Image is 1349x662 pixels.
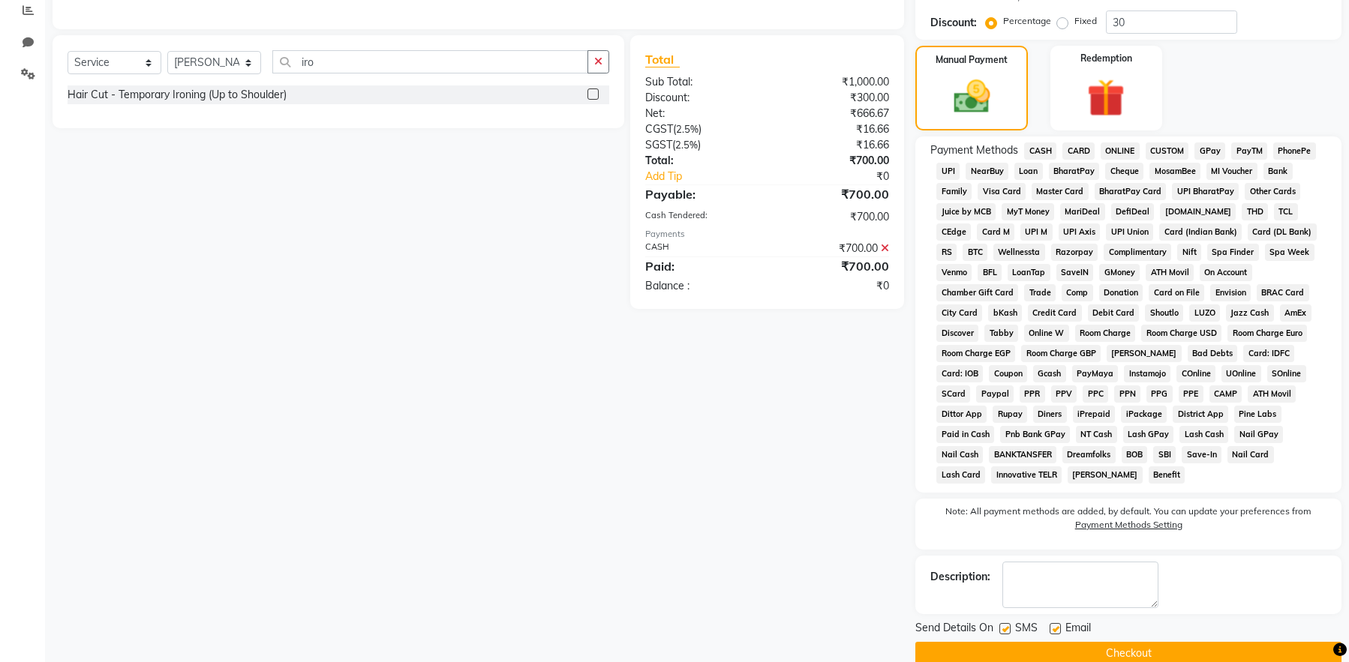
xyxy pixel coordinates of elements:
[1021,345,1101,362] span: Room Charge GBP
[768,74,901,90] div: ₹1,000.00
[634,121,768,137] div: ( )
[1122,446,1148,463] span: BOB
[1105,163,1143,180] span: Cheque
[1114,385,1140,403] span: PPN
[936,325,978,342] span: Discover
[634,278,768,294] div: Balance :
[1106,223,1153,241] span: UPI Union
[1265,244,1314,261] span: Spa Week
[1076,426,1117,443] span: NT Cash
[1160,203,1236,220] span: [DOMAIN_NAME]
[634,74,768,90] div: Sub Total:
[989,365,1027,382] span: Coupon
[1182,446,1221,463] span: Save-In
[1075,74,1137,121] img: _gift.svg
[1099,264,1140,281] span: GMoney
[1121,406,1167,423] span: iPackage
[976,385,1014,403] span: Paypal
[989,446,1056,463] span: BANKTANSFER
[915,620,993,639] span: Send Details On
[1101,142,1140,160] span: ONLINE
[1068,466,1143,484] span: [PERSON_NAME]
[1020,223,1053,241] span: UPI M
[1072,365,1119,382] span: PayMaya
[1008,264,1050,281] span: LoanTap
[1172,183,1239,200] span: UPI BharatPay
[1194,142,1225,160] span: GPay
[1002,203,1054,220] span: MyT Money
[1000,426,1070,443] span: Pnb Bank GPay
[1073,406,1116,423] span: iPrepaid
[1056,264,1094,281] span: SaveIN
[1075,325,1136,342] span: Room Charge
[936,466,985,484] span: Lash Card
[1274,203,1298,220] span: TCL
[789,169,900,184] div: ₹0
[1149,284,1204,301] span: Card on File
[942,76,1002,118] img: _cash.svg
[936,223,971,241] span: CEdge
[1024,325,1069,342] span: Online W
[1104,244,1171,261] span: Complimentary
[936,385,970,403] span: SCard
[936,406,987,423] span: Dittor App
[1088,304,1140,322] span: Debit Card
[634,185,768,203] div: Payable:
[768,121,901,137] div: ₹16.66
[676,123,699,135] span: 2.5%
[1059,223,1101,241] span: UPI Axis
[930,569,990,585] div: Description:
[634,153,768,169] div: Total:
[1051,244,1098,261] span: Razorpay
[930,142,1018,158] span: Payment Methods
[1234,406,1281,423] span: Pine Labs
[936,446,983,463] span: Nail Cash
[1146,142,1189,160] span: CUSTOM
[634,209,768,225] div: Cash Tendered:
[966,163,1008,180] span: NearBuy
[1245,183,1300,200] span: Other Cards
[963,244,987,261] span: BTC
[936,426,994,443] span: Paid in Cash
[1024,142,1056,160] span: CASH
[936,365,983,382] span: Card: IOB
[1206,163,1257,180] span: MI Voucher
[634,137,768,153] div: ( )
[1207,244,1259,261] span: Spa Finder
[1159,223,1242,241] span: Card (Indian Bank)
[768,209,901,225] div: ₹700.00
[272,50,588,73] input: Search or Scan
[1176,365,1215,382] span: COnline
[936,183,972,200] span: Family
[1065,620,1091,639] span: Email
[1179,385,1203,403] span: PPE
[936,244,957,261] span: RS
[1146,264,1194,281] span: ATH Movil
[1062,142,1095,160] span: CARD
[1248,385,1296,403] span: ATH Movil
[1124,365,1170,382] span: Instamojo
[768,185,901,203] div: ₹700.00
[634,241,768,256] div: CASH
[936,53,1008,67] label: Manual Payment
[1209,385,1242,403] span: CAMP
[930,15,977,31] div: Discount:
[930,505,1326,538] label: Note: All payment methods are added, by default. You can update your preferences from
[1107,345,1182,362] span: [PERSON_NAME]
[645,228,889,241] div: Payments
[1145,304,1183,322] span: Shoutlo
[978,264,1002,281] span: BFL
[645,52,680,67] span: Total
[634,257,768,275] div: Paid:
[1243,345,1294,362] span: Card: IDFC
[1003,14,1051,28] label: Percentage
[1062,284,1093,301] span: Comp
[1234,426,1283,443] span: Nail GPay
[768,153,901,169] div: ₹700.00
[1083,385,1108,403] span: PPC
[993,406,1027,423] span: Rupay
[1153,446,1176,463] span: SBI
[1060,203,1105,220] span: MariDeal
[645,122,673,136] span: CGST
[1189,304,1220,322] span: LUZO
